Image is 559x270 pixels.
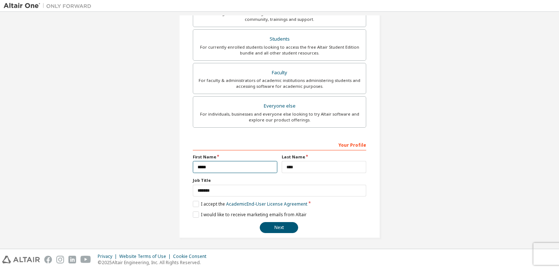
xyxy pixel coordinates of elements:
a: Academic End-User License Agreement [226,201,307,207]
img: youtube.svg [80,256,91,263]
div: Faculty [198,68,361,78]
label: I would like to receive marketing emails from Altair [193,211,307,218]
label: I accept the [193,201,307,207]
img: facebook.svg [44,256,52,263]
div: Privacy [98,254,119,259]
div: Everyone else [198,101,361,111]
img: altair_logo.svg [2,256,40,263]
div: Students [198,34,361,44]
div: For faculty & administrators of academic institutions administering students and accessing softwa... [198,78,361,89]
img: linkedin.svg [68,256,76,263]
p: © 2025 Altair Engineering, Inc. All Rights Reserved. [98,259,211,266]
div: Your Profile [193,139,366,150]
div: For currently enrolled students looking to access the free Altair Student Edition bundle and all ... [198,44,361,56]
label: First Name [193,154,277,160]
label: Job Title [193,177,366,183]
img: Altair One [4,2,95,10]
img: instagram.svg [56,256,64,263]
div: For individuals, businesses and everyone else looking to try Altair software and explore our prod... [198,111,361,123]
label: Last Name [282,154,366,160]
div: Cookie Consent [173,254,211,259]
button: Next [260,222,298,233]
div: For existing customers looking to access software downloads, HPC resources, community, trainings ... [198,11,361,22]
div: Website Terms of Use [119,254,173,259]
